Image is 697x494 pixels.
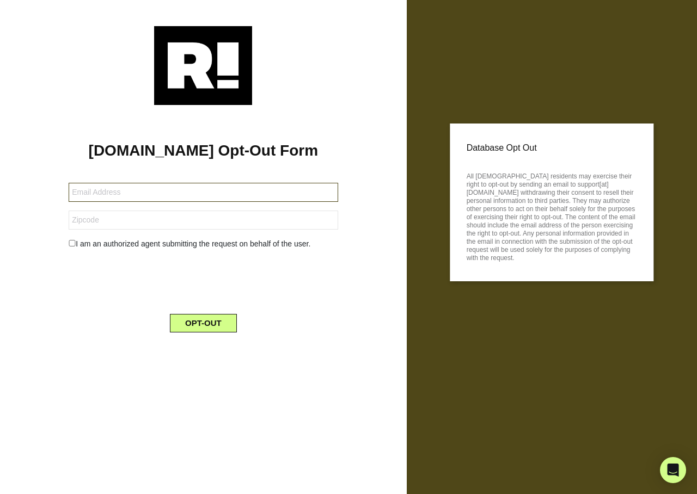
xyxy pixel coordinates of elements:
input: Zipcode [69,211,338,230]
h1: [DOMAIN_NAME] Opt-Out Form [16,141,390,160]
button: OPT-OUT [170,314,237,332]
div: Open Intercom Messenger [660,457,686,483]
p: Database Opt Out [467,140,637,156]
input: Email Address [69,183,338,202]
img: Retention.com [154,26,252,105]
p: All [DEMOGRAPHIC_DATA] residents may exercise their right to opt-out by sending an email to suppo... [467,169,637,262]
iframe: reCAPTCHA [120,258,286,301]
div: I am an authorized agent submitting the request on behalf of the user. [60,238,346,250]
